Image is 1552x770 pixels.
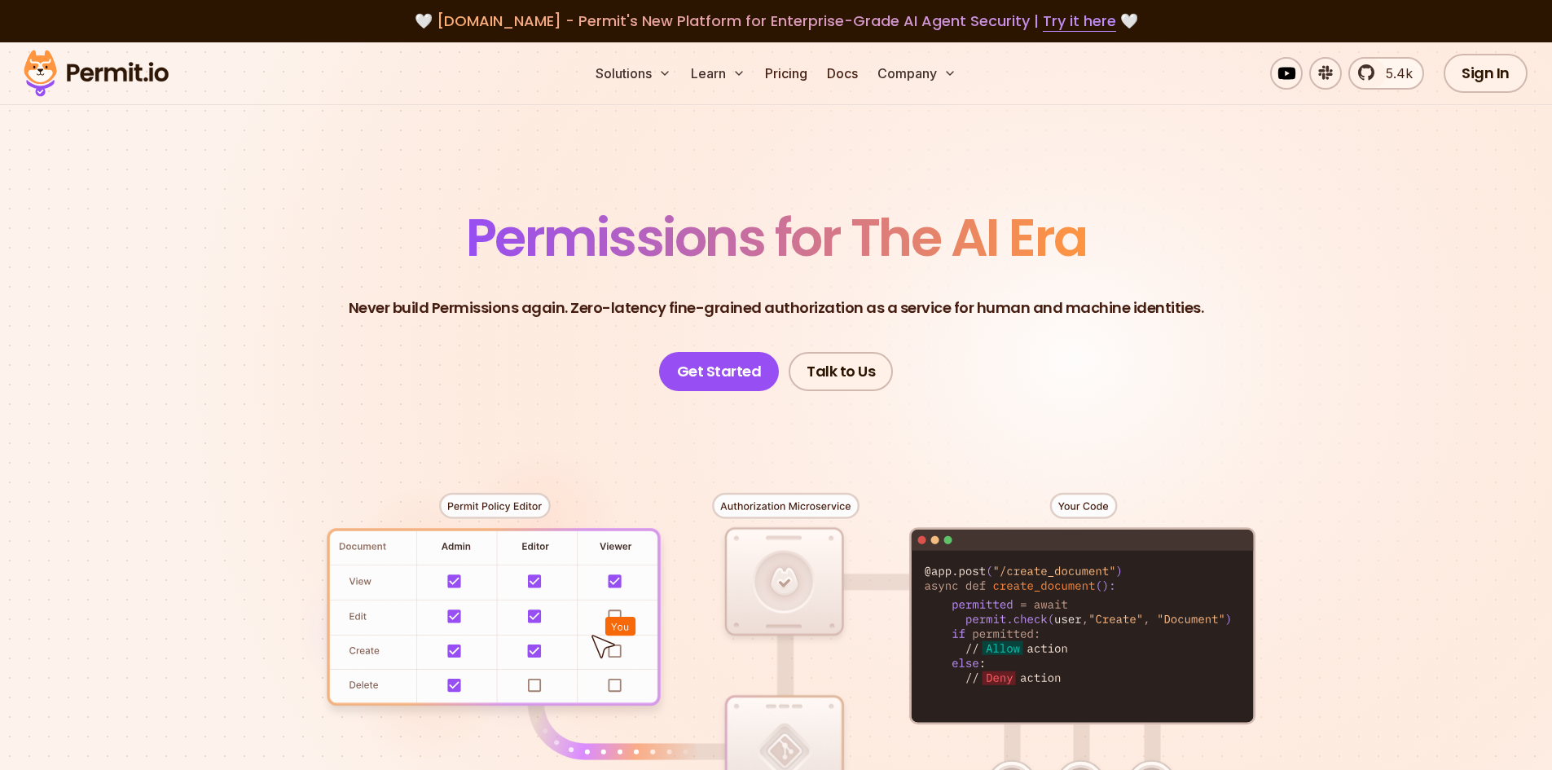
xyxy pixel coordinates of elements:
a: Pricing [758,57,814,90]
p: Never build Permissions again. Zero-latency fine-grained authorization as a service for human and... [349,297,1204,319]
button: Solutions [589,57,678,90]
a: Docs [820,57,864,90]
span: [DOMAIN_NAME] - Permit's New Platform for Enterprise-Grade AI Agent Security | [437,11,1116,31]
img: Permit logo [16,46,176,101]
a: Talk to Us [789,352,893,391]
button: Learn [684,57,752,90]
a: Try it here [1043,11,1116,32]
button: Company [871,57,963,90]
a: Sign In [1444,54,1528,93]
a: Get Started [659,352,780,391]
span: 5.4k [1376,64,1413,83]
a: 5.4k [1348,57,1424,90]
span: Permissions for The AI Era [466,201,1087,274]
div: 🤍 🤍 [39,10,1513,33]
